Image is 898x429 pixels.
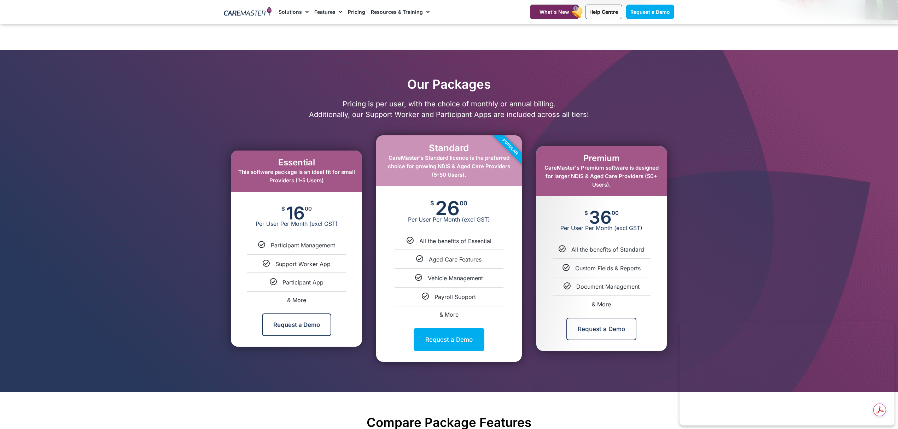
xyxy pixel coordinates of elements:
[544,164,659,188] span: CareMaster's Premium software is designed for larger NDIS & Aged Care Providers (50+ Users).
[460,200,467,206] span: 00
[388,154,510,178] span: CareMaster's Standard licence is the preferred choice for growing NDIS & Aged Care Providers (5-5...
[262,313,331,336] a: Request a Demo
[630,9,670,15] span: Request a Demo
[430,200,434,206] span: $
[592,301,611,308] span: & More
[680,321,894,425] iframe: Popup CTA
[271,242,335,249] span: Participant Management
[470,107,550,187] div: Popular
[286,206,305,220] span: 16
[435,293,476,300] span: Payroll Support
[585,5,622,19] a: Help Centre
[429,256,482,263] span: Aged Care Features
[543,153,660,164] h2: Premium
[275,260,331,268] span: Support Worker App
[439,311,459,318] span: & More
[282,279,323,286] span: Participant App
[281,206,285,211] span: $
[540,9,569,15] span: What's New
[305,206,312,211] span: 00
[238,169,355,184] span: This software package is an ideal fit for small Providers (1-5 Users)
[584,210,588,216] span: $
[530,5,579,19] a: What's New
[626,5,674,19] a: Request a Demo
[566,318,636,340] a: Request a Demo
[287,296,306,304] span: & More
[571,246,644,253] span: All the benefits of Standard
[612,210,619,216] span: 00
[589,210,612,224] span: 36
[435,200,460,216] span: 26
[220,77,678,92] h2: Our Packages
[231,220,362,227] span: Per User Per Month (excl GST)
[589,9,618,15] span: Help Centre
[428,275,483,282] span: Vehicle Management
[536,224,667,231] span: Per User Per Month (excl GST)
[419,237,491,245] span: All the benefits of Essential
[576,283,640,290] span: Document Management
[414,328,484,351] a: Request a Demo
[575,265,641,272] span: Custom Fields & Reports
[383,142,514,153] h2: Standard
[220,99,678,120] p: Pricing is per user, with the choice of monthly or annual billing. Additionally, our Support Work...
[224,7,272,17] img: CareMaster Logo
[238,158,355,168] h2: Essential
[376,216,521,223] span: Per User Per Month (excl GST)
